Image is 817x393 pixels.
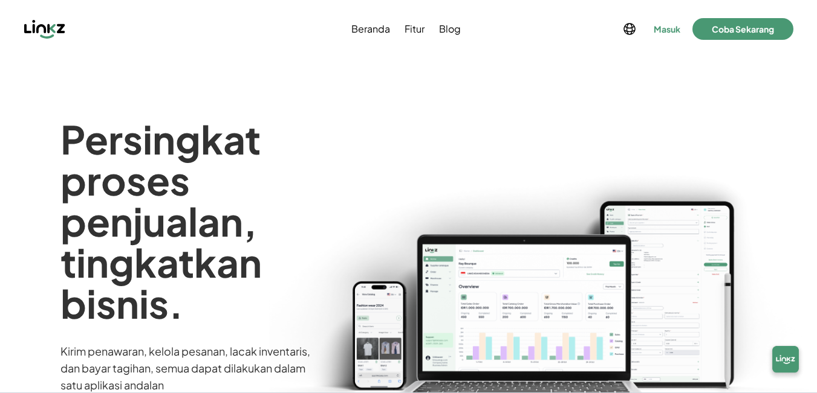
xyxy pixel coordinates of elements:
img: chatbox-logo [766,342,805,381]
span: Blog [439,22,461,36]
a: Beranda [349,22,392,36]
button: Coba Sekarang [692,18,793,40]
a: Blog [437,22,463,36]
span: Beranda [351,22,390,36]
span: Fitur [405,22,425,36]
button: Masuk [651,21,683,37]
img: Linkz logo [24,19,65,39]
a: Fitur [402,22,427,36]
h1: Persingkat proses penjualan, tingkatkan bisnis. [60,118,339,324]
